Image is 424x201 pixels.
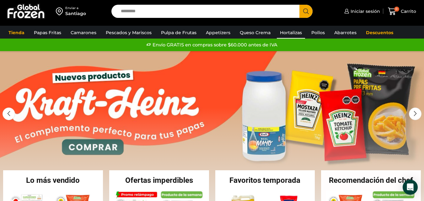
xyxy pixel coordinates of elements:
h2: Ofertas imperdibles [109,177,209,184]
span: Carrito [399,8,416,14]
a: Papas Fritas [31,27,64,39]
a: Camarones [67,27,99,39]
span: 0 [394,7,399,12]
span: Iniciar sesión [349,8,380,14]
a: Appetizers [203,27,233,39]
a: Descuentos [363,27,396,39]
a: Abarrotes [331,27,360,39]
a: Hortalizas [277,27,305,39]
a: Pollos [308,27,328,39]
a: 0 Carrito [386,4,418,19]
h2: Lo más vendido [3,177,103,184]
a: Iniciar sesión [343,5,380,18]
div: Open Intercom Messenger [403,180,418,195]
div: Previous slide [3,108,15,120]
div: Next slide [409,108,421,120]
h2: Favoritos temporada [215,177,315,184]
a: Queso Crema [237,27,274,39]
div: Enviar a [65,6,86,10]
h2: Recomendación del chef [321,177,421,184]
a: Pescados y Mariscos [103,27,155,39]
a: Tienda [5,27,28,39]
div: Santiago [65,10,86,17]
img: address-field-icon.svg [56,6,65,17]
button: Search button [299,5,313,18]
a: Pulpa de Frutas [158,27,200,39]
